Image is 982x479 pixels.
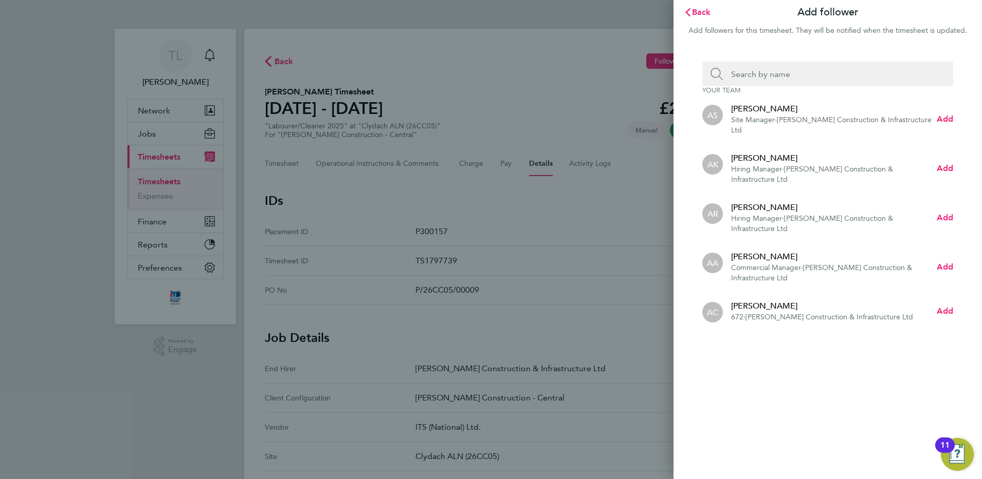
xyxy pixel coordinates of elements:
div: Add followers for this timesheet. They will be notified when the timesheet is updated. [674,25,982,37]
button: Back [674,2,721,23]
button: Add [937,305,953,317]
button: Add [937,162,953,175]
span: AR [707,208,718,219]
div: [PERSON_NAME] [731,251,937,263]
div: Abdiulfatah Kassim [702,154,723,175]
div: [PERSON_NAME] [731,300,913,312]
div: [PERSON_NAME] [731,103,937,115]
input: Search team member by name: [723,62,941,86]
span: AC [707,306,718,318]
h3: Your team [702,86,953,94]
span: Add [937,213,953,222]
span: Add [937,163,953,173]
span: Back [692,7,711,17]
div: Abigail Riddle [702,203,723,224]
div: [PERSON_NAME] [731,152,937,164]
div: 11 [940,445,950,458]
div: Adam Allen [702,253,723,273]
span: AS [707,109,718,121]
span: [PERSON_NAME] Construction & Infrastructure Ltd [731,263,912,282]
span: [PERSON_NAME] Construction & Infrastructure Ltd [745,313,913,321]
span: Add [937,262,953,272]
p: Add follower [797,5,858,20]
span: · [782,214,784,223]
span: [PERSON_NAME] Construction & Infrastructure Ltd [731,165,893,184]
span: [PERSON_NAME] Construction & Infrastructure Ltd [731,116,932,135]
span: Site Manager [731,116,775,124]
span: AA [707,257,718,269]
button: Add [937,113,953,125]
span: Hiring Manager [731,165,782,174]
div: Aaron Shead [702,105,723,125]
span: · [743,313,745,321]
span: Hiring Manager [731,214,782,223]
span: · [775,116,777,124]
span: · [782,165,784,174]
div: [PERSON_NAME] [731,201,937,214]
span: Add [937,114,953,124]
button: Add [937,212,953,224]
span: · [801,263,803,272]
span: 672 [731,313,743,321]
button: Open Resource Center, 11 new notifications [941,438,974,471]
span: [PERSON_NAME] Construction & Infrastructure Ltd [731,214,893,233]
span: AK [707,159,718,170]
span: Add [937,306,953,316]
span: Commercial Manager [731,263,801,272]
div: Adam Clarkson [702,302,723,322]
button: Add [937,261,953,273]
